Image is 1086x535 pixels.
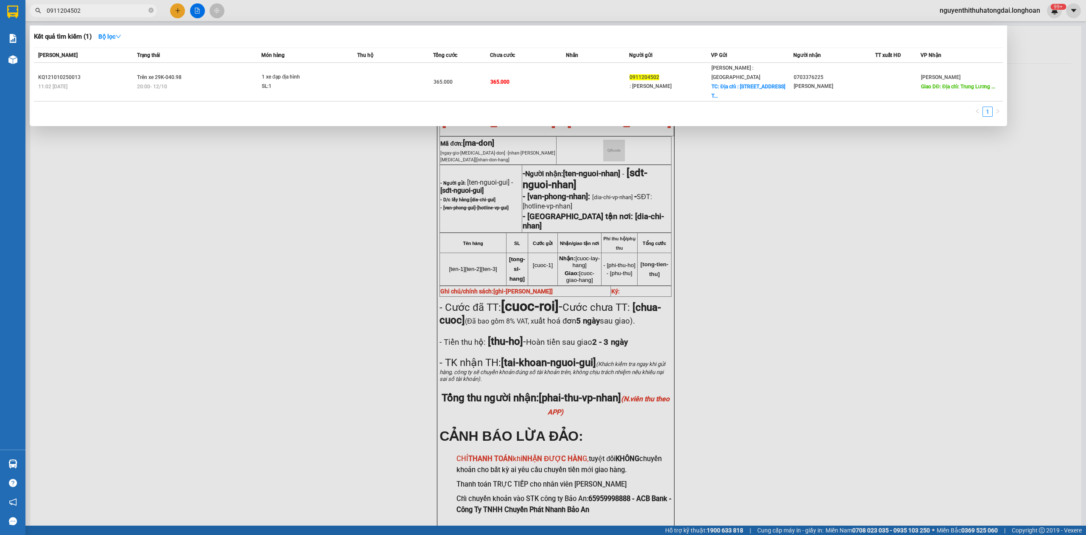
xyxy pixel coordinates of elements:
span: [PERSON_NAME] : [GEOGRAPHIC_DATA] [711,65,760,80]
span: 11:02 [DATE] [38,84,67,90]
span: Nhãn [566,52,578,58]
span: [PERSON_NAME] [921,74,960,80]
li: 1 [982,107,993,117]
div: 0703376225 [794,73,875,82]
span: Trạng thái [137,52,160,58]
div: 1 xe đạp địa hình [262,73,325,82]
span: Chưa cước [490,52,515,58]
span: down [115,34,121,39]
div: : [PERSON_NAME] [630,82,711,91]
span: search [35,8,41,14]
span: Giao DĐ: Địa chỉ: Trung Lương ... [921,84,995,90]
img: warehouse-icon [8,55,17,64]
div: SL: 1 [262,82,325,91]
span: Người nhận [793,52,821,58]
button: right [993,107,1003,117]
a: 1 [983,107,992,116]
span: Người gửi [629,52,652,58]
span: question-circle [9,479,17,487]
strong: Bộ lọc [98,33,121,40]
div: [PERSON_NAME] [794,82,875,91]
span: Thu hộ [357,52,373,58]
h3: Kết quả tìm kiếm ( 1 ) [34,32,92,41]
span: VP Gửi [711,52,727,58]
span: 365.000 [434,79,453,85]
button: Bộ lọcdown [92,30,128,43]
span: 0911204502 [630,74,659,80]
span: right [995,109,1000,114]
span: close-circle [148,7,154,15]
span: Trên xe 29K-040.98 [137,74,182,80]
span: Tổng cước [433,52,457,58]
span: left [975,109,980,114]
span: message [9,517,17,525]
img: logo-vxr [7,6,18,18]
span: [PERSON_NAME] [38,52,78,58]
img: solution-icon [8,34,17,43]
span: 365.000 [490,79,509,85]
li: Previous Page [972,107,982,117]
button: left [972,107,982,117]
span: 20:00 - 12/10 [137,84,167,90]
span: notification [9,498,17,506]
li: Next Page [993,107,1003,117]
span: Món hàng [261,52,285,58]
input: Tìm tên, số ĐT hoặc mã đơn [47,6,147,15]
span: VP Nhận [921,52,941,58]
span: TT xuất HĐ [875,52,901,58]
span: close-circle [148,8,154,13]
span: TC: Địa chỉ : [STREET_ADDRESS] T... [711,84,785,99]
img: warehouse-icon [8,459,17,468]
div: KQ121010250013 [38,73,134,82]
